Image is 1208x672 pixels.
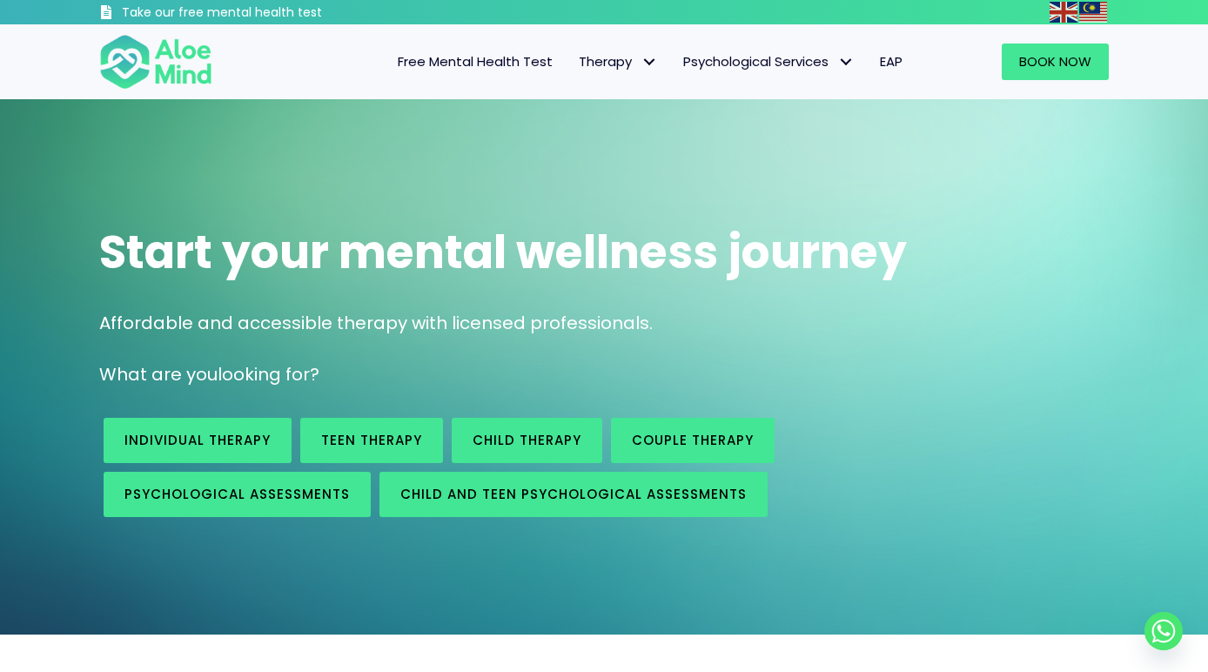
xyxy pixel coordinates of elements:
a: Psychological assessments [104,472,371,517]
a: Malay [1079,2,1109,22]
h3: Take our free mental health test [122,4,415,22]
span: Individual therapy [124,431,271,449]
a: EAP [867,44,916,80]
span: Psychological Services [683,52,854,71]
span: What are you [99,362,218,386]
a: Couple therapy [611,418,775,463]
a: Whatsapp [1144,612,1183,650]
span: Child Therapy [473,431,581,449]
a: Free Mental Health Test [385,44,566,80]
a: Take our free mental health test [99,4,415,24]
span: Free Mental Health Test [398,52,553,71]
a: TherapyTherapy: submenu [566,44,670,80]
a: English [1050,2,1079,22]
span: looking for? [218,362,319,386]
span: Therapy [579,52,657,71]
span: EAP [880,52,903,71]
span: Couple therapy [632,431,754,449]
span: Teen Therapy [321,431,422,449]
span: Book Now [1019,52,1091,71]
a: Book Now [1002,44,1109,80]
span: Child and Teen Psychological assessments [400,485,747,503]
a: Child Therapy [452,418,602,463]
img: Aloe mind Logo [99,33,212,91]
p: Affordable and accessible therapy with licensed professionals. [99,311,1109,336]
a: Teen Therapy [300,418,443,463]
nav: Menu [235,44,916,80]
span: Start your mental wellness journey [99,220,907,284]
a: Psychological ServicesPsychological Services: submenu [670,44,867,80]
span: Psychological Services: submenu [833,50,858,75]
img: ms [1079,2,1107,23]
span: Therapy: submenu [636,50,661,75]
span: Psychological assessments [124,485,350,503]
a: Child and Teen Psychological assessments [379,472,768,517]
a: Individual therapy [104,418,292,463]
img: en [1050,2,1077,23]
